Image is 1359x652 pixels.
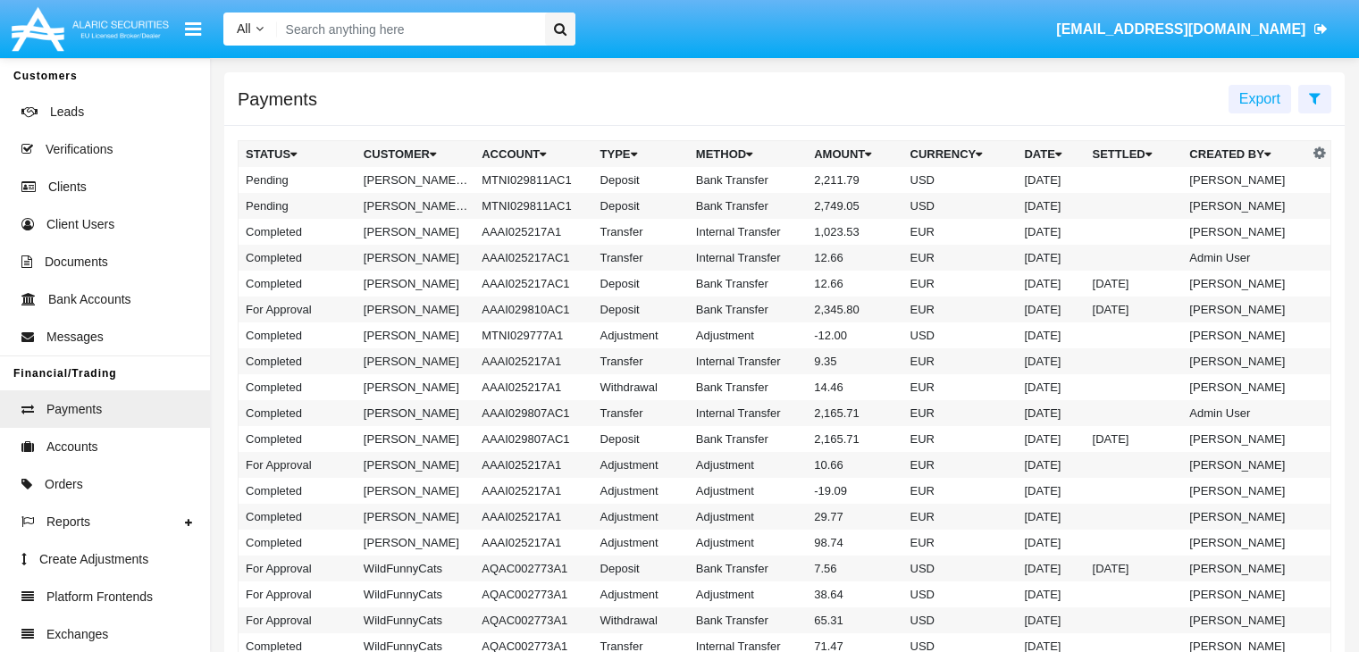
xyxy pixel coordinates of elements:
[903,478,1018,504] td: EUR
[1017,607,1085,633] td: [DATE]
[239,348,357,374] td: Completed
[474,297,592,322] td: AAAI029810AC1
[239,581,357,607] td: For Approval
[689,167,807,193] td: Bank Transfer
[689,556,807,581] td: Bank Transfer
[1182,530,1308,556] td: [PERSON_NAME]
[807,167,902,193] td: 2,211.79
[593,478,689,504] td: Adjustment
[357,400,474,426] td: [PERSON_NAME]
[807,530,902,556] td: 98.74
[593,556,689,581] td: Deposit
[903,219,1018,245] td: EUR
[807,245,902,271] td: 12.66
[807,219,902,245] td: 1,023.53
[903,271,1018,297] td: EUR
[903,452,1018,478] td: EUR
[474,167,592,193] td: MTNI029811AC1
[593,348,689,374] td: Transfer
[593,581,689,607] td: Adjustment
[807,504,902,530] td: 29.77
[593,297,689,322] td: Deposit
[1182,322,1308,348] td: [PERSON_NAME]
[1017,193,1085,219] td: [DATE]
[357,141,474,168] th: Customer
[1017,219,1085,245] td: [DATE]
[807,141,902,168] th: Amount
[1017,452,1085,478] td: [DATE]
[1086,426,1183,452] td: [DATE]
[239,478,357,504] td: Completed
[1017,167,1085,193] td: [DATE]
[239,452,357,478] td: For Approval
[46,625,108,644] span: Exchanges
[46,588,153,606] span: Platform Frontends
[1017,400,1085,426] td: [DATE]
[1182,245,1308,271] td: Admin User
[593,193,689,219] td: Deposit
[1239,91,1280,106] span: Export
[1182,297,1308,322] td: [PERSON_NAME]
[903,607,1018,633] td: USD
[689,141,807,168] th: Method
[1017,322,1085,348] td: [DATE]
[903,374,1018,400] td: EUR
[1086,141,1183,168] th: Settled
[1086,271,1183,297] td: [DATE]
[1182,426,1308,452] td: [PERSON_NAME]
[474,581,592,607] td: AQAC002773A1
[46,140,113,159] span: Verifications
[474,530,592,556] td: AAAI025217A1
[1182,271,1308,297] td: [PERSON_NAME]
[357,374,474,400] td: [PERSON_NAME]
[593,607,689,633] td: Withdrawal
[46,438,98,456] span: Accounts
[689,322,807,348] td: Adjustment
[357,607,474,633] td: WildFunnyCats
[807,193,902,219] td: 2,749.05
[277,13,539,46] input: Search
[593,400,689,426] td: Transfer
[1017,556,1085,581] td: [DATE]
[903,167,1018,193] td: USD
[474,374,592,400] td: AAAI025217A1
[46,328,104,347] span: Messages
[237,21,251,36] span: All
[1229,85,1291,113] button: Export
[239,219,357,245] td: Completed
[239,374,357,400] td: Completed
[474,219,592,245] td: AAAI025217A1
[48,290,131,309] span: Bank Accounts
[474,322,592,348] td: MTNI029777A1
[807,607,902,633] td: 65.31
[593,504,689,530] td: Adjustment
[223,20,277,38] a: All
[807,322,902,348] td: -12.00
[593,322,689,348] td: Adjustment
[593,452,689,478] td: Adjustment
[45,475,83,494] span: Orders
[474,426,592,452] td: AAAI029807AC1
[239,167,357,193] td: Pending
[239,504,357,530] td: Completed
[474,478,592,504] td: AAAI025217A1
[689,297,807,322] td: Bank Transfer
[689,374,807,400] td: Bank Transfer
[239,271,357,297] td: Completed
[474,452,592,478] td: AAAI025217A1
[239,426,357,452] td: Completed
[689,530,807,556] td: Adjustment
[807,556,902,581] td: 7.56
[39,550,148,569] span: Create Adjustments
[593,219,689,245] td: Transfer
[1086,556,1183,581] td: [DATE]
[357,193,474,219] td: [PERSON_NAME] Will
[1182,581,1308,607] td: [PERSON_NAME]
[1017,504,1085,530] td: [DATE]
[593,426,689,452] td: Deposit
[1017,530,1085,556] td: [DATE]
[807,400,902,426] td: 2,165.71
[903,581,1018,607] td: USD
[807,374,902,400] td: 14.46
[357,426,474,452] td: [PERSON_NAME]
